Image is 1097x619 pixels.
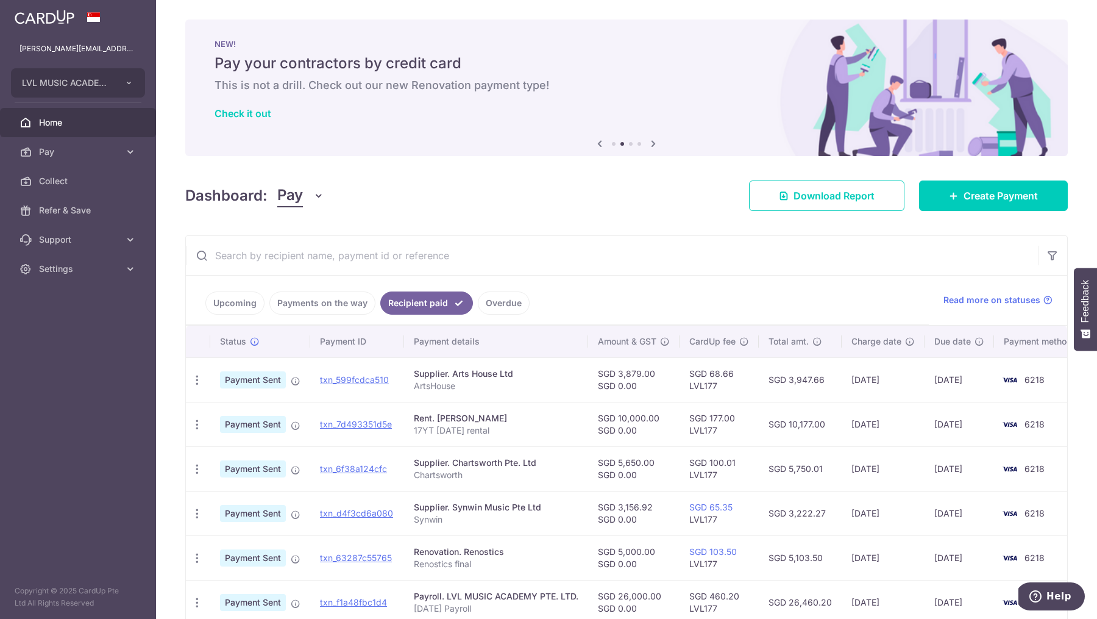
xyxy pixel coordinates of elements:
span: 6218 [1024,419,1045,429]
td: SGD 10,177.00 [759,402,842,446]
h6: This is not a drill. Check out our new Renovation payment type! [215,78,1038,93]
td: [DATE] [925,446,994,491]
td: SGD 3,947.66 [759,357,842,402]
div: Renovation. Renostics [414,546,578,558]
th: Payment method [994,326,1087,357]
td: SGD 5,000.00 SGD 0.00 [588,535,680,580]
span: 6218 [1024,463,1045,474]
td: [DATE] [925,535,994,580]
td: [DATE] [842,357,925,402]
a: txn_6f38a124cfc [320,463,387,474]
h4: Dashboard: [185,185,268,207]
a: SGD 103.50 [689,546,737,557]
a: txn_d4f3cd6a080 [320,508,393,518]
p: [PERSON_NAME][EMAIL_ADDRESS][DOMAIN_NAME] [20,43,137,55]
td: SGD 3,156.92 SGD 0.00 [588,491,680,535]
a: Upcoming [205,292,264,315]
td: [DATE] [925,402,994,446]
span: Create Payment [964,188,1038,203]
a: Recipient paid [380,292,473,315]
img: Bank Card [998,462,1022,476]
td: [DATE] [925,357,994,402]
img: Bank Card [998,417,1022,432]
td: SGD 68.66 LVL177 [680,357,759,402]
p: Renostics final [414,558,578,570]
p: [DATE] Payroll [414,603,578,615]
th: Payment ID [310,326,404,357]
td: SGD 5,650.00 SGD 0.00 [588,446,680,491]
span: LVL MUSIC ACADEMY PTE. LTD. [22,77,112,89]
img: Bank Card [998,595,1022,610]
iframe: Opens a widget where you can find more information [1018,582,1085,613]
a: txn_599fcdca510 [320,374,389,385]
span: Due date [934,335,971,348]
button: LVL MUSIC ACADEMY PTE. LTD. [11,68,145,98]
p: ArtsHouse [414,380,578,392]
td: [DATE] [925,491,994,535]
span: Amount & GST [598,335,656,348]
img: Bank Card [998,506,1022,521]
td: SGD 3,879.00 SGD 0.00 [588,357,680,402]
h5: Pay your contractors by credit card [215,54,1038,73]
img: Bank Card [998,373,1022,387]
input: Search by recipient name, payment id or reference [186,236,1038,275]
td: SGD 100.01 LVL177 [680,446,759,491]
span: Pay [277,184,303,207]
span: Read more on statuses [943,294,1040,306]
td: LVL177 [680,535,759,580]
a: Overdue [478,292,530,315]
div: Supplier. Synwin Music Pte Ltd [414,501,578,513]
a: Create Payment [919,181,1068,211]
a: Download Report [749,181,904,211]
span: Support [39,234,119,246]
div: Payroll. LVL MUSIC ACADEMY PTE. LTD. [414,590,578,603]
td: [DATE] [842,446,925,491]
span: Payment Sent [220,416,286,433]
td: SGD 10,000.00 SGD 0.00 [588,402,680,446]
span: 6218 [1024,553,1045,563]
td: [DATE] [842,491,925,535]
a: txn_7d493351d5e [320,419,392,429]
span: Settings [39,263,119,275]
p: 17YT [DATE] rental [414,424,578,437]
td: [DATE] [842,402,925,446]
img: Renovation banner [185,20,1068,156]
td: SGD 5,103.50 [759,535,842,580]
p: Synwin [414,513,578,526]
td: SGD 177.00 LVL177 [680,402,759,446]
span: Payment Sent [220,594,286,611]
span: Download Report [793,188,875,203]
span: Charge date [851,335,901,348]
a: Check it out [215,107,271,120]
span: Payment Sent [220,371,286,388]
div: Supplier. Chartsworth Pte. Ltd [414,457,578,469]
button: Feedback - Show survey [1074,268,1097,351]
a: txn_f1a48fbc1d4 [320,597,387,607]
a: Read more on statuses [943,294,1053,306]
td: LVL177 [680,491,759,535]
span: CardUp fee [689,335,736,348]
div: Supplier. Arts House Ltd [414,368,578,380]
span: 6218 [1024,374,1045,385]
a: txn_63287c55765 [320,553,392,563]
button: Pay [277,184,324,207]
a: SGD 65.35 [689,502,733,512]
span: Refer & Save [39,204,119,216]
p: Chartsworth [414,469,578,481]
td: SGD 5,750.01 [759,446,842,491]
span: Total amt. [769,335,809,348]
span: Payment Sent [220,460,286,478]
span: Payment Sent [220,505,286,522]
span: Feedback [1080,280,1091,323]
td: [DATE] [842,535,925,580]
span: 6218 [1024,508,1045,518]
a: Payments on the way [269,292,375,315]
span: Pay [39,146,119,158]
th: Payment details [404,326,588,357]
span: Home [39,116,119,129]
p: NEW! [215,39,1038,49]
td: SGD 3,222.27 [759,491,842,535]
span: Collect [39,175,119,187]
img: CardUp [15,10,74,24]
